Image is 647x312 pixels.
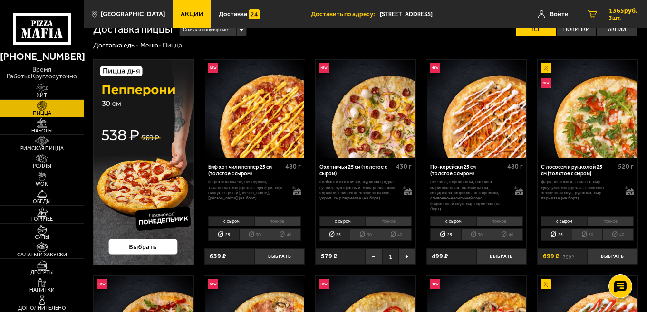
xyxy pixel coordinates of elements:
[319,216,366,226] li: с сыром
[426,60,526,159] a: НовинкаПо-корейски 25 см (толстое с сыром)
[208,164,283,177] div: Биф хот чили пеппер 25 см (толстое с сыром)
[430,179,507,211] p: ветчина, корнишоны, паприка маринованная, шампиньоны, моцарелла, морковь по-корейски, сливочно-че...
[365,216,412,226] li: тонкое
[399,248,415,265] button: +
[205,60,304,159] img: Биф хот чили пеппер 25 см (толстое с сыром)
[516,23,556,36] label: Все
[319,63,329,73] img: Новинка
[183,24,228,37] span: Сначала популярные
[541,179,618,200] p: фарш из лосося, томаты, сыр сулугуни, моцарелла, сливочно-чесночный соус, руккола, сыр пармезан (...
[181,11,203,18] span: Акции
[219,11,247,18] span: Доставка
[618,162,634,170] span: 520 г
[432,253,448,260] span: 499 ₽
[430,216,476,226] li: с сыром
[550,11,569,18] span: Войти
[140,41,161,49] a: Меню-
[208,216,254,226] li: с сыром
[597,23,637,36] label: Акции
[204,60,304,159] a: НовинкаБиф хот чили пеппер 25 см (толстое с сыром)
[319,179,396,200] p: колбаски охотничьи, куриная грудка су-вид, лук красный, моцарелла, яйцо куриное, сливочно-чесночн...
[563,253,574,260] s: 799 ₽
[210,253,226,260] span: 639 ₽
[208,179,285,200] p: фарш болоньезе, пепперони, халапеньо, моцарелла, лук фри, соус-пицца, сырный [PERSON_NAME], [PERS...
[430,164,505,177] div: По-корейски 25 см (толстое с сыром)
[319,164,394,177] div: Охотничья 25 см (толстое с сыром)
[476,248,526,265] button: Выбрать
[538,60,637,159] img: С лососем и рукколой 25 см (толстое с сыром)
[97,279,107,289] img: Новинка
[609,15,637,21] span: 3 шт.
[541,63,551,73] img: Акционный
[93,41,139,49] a: Доставка еды-
[587,216,634,226] li: тонкое
[101,11,165,18] span: [GEOGRAPHIC_DATA]
[507,162,523,170] span: 480 г
[249,9,259,19] img: 15daf4d41897b9f0e9f617042186c801.svg
[541,164,616,177] div: С лососем и рукколой 25 см (толстое с сыром)
[321,253,338,260] span: 579 ₽
[366,248,382,265] button: −
[476,216,523,226] li: тонкое
[255,248,305,265] button: Выбрать
[541,279,551,289] img: Акционный
[602,228,634,241] li: 40
[427,60,526,159] img: По-корейски 25 см (толстое с сыром)
[93,24,173,35] h1: Доставка пиццы
[239,228,270,241] li: 30
[430,63,440,73] img: Новинка
[538,60,637,159] a: АкционныйНовинкаС лососем и рукколой 25 см (толстое с сыром)
[541,78,551,88] img: Новинка
[430,279,440,289] img: Новинка
[208,279,218,289] img: Новинка
[381,228,412,241] li: 40
[208,228,239,241] li: 25
[350,228,381,241] li: 30
[572,228,603,241] li: 30
[316,60,415,159] a: НовинкаОхотничья 25 см (толстое с сыром)
[380,6,509,23] input: Ваш адрес доставки
[588,248,637,265] button: Выбрать
[430,228,461,241] li: 25
[285,162,301,170] span: 480 г
[319,279,329,289] img: Новинка
[543,253,560,260] span: 699 ₽
[461,228,492,241] li: 30
[208,63,218,73] img: Новинка
[541,216,587,226] li: с сыром
[311,11,380,18] span: Доставить по адресу:
[396,162,412,170] span: 430 г
[319,228,350,241] li: 25
[492,228,523,241] li: 40
[557,23,597,36] label: Новинки
[163,41,182,50] div: Пицца
[382,248,399,265] span: 1
[541,228,572,241] li: 25
[270,228,301,241] li: 40
[254,216,301,226] li: тонкое
[609,8,637,14] span: 1365 руб.
[316,60,415,159] img: Охотничья 25 см (толстое с сыром)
